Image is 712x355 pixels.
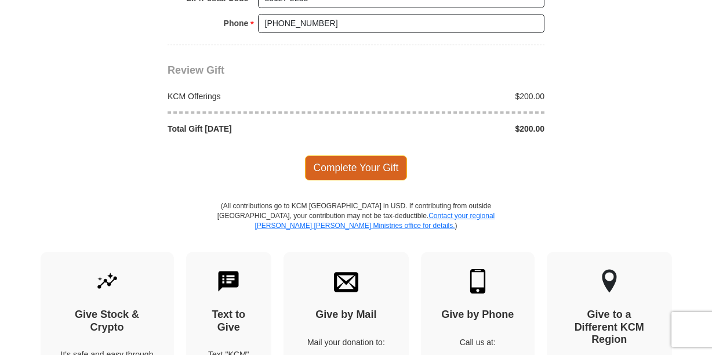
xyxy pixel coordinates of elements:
[61,309,154,334] h4: Give Stock & Crypto
[334,269,358,294] img: envelope.svg
[304,336,388,348] p: Mail your donation to:
[162,123,357,135] div: Total Gift [DATE]
[95,269,119,294] img: give-by-stock.svg
[224,15,249,31] strong: Phone
[356,90,551,102] div: $200.00
[206,309,252,334] h4: Text to Give
[601,269,617,294] img: other-region
[466,269,490,294] img: mobile.svg
[441,309,514,321] h4: Give by Phone
[216,269,241,294] img: text-to-give.svg
[168,64,224,76] span: Review Gift
[356,123,551,135] div: $200.00
[162,90,357,102] div: KCM Offerings
[304,309,388,321] h4: Give by Mail
[305,155,408,180] span: Complete Your Gift
[217,201,495,252] p: (All contributions go to KCM [GEOGRAPHIC_DATA] in USD. If contributing from outside [GEOGRAPHIC_D...
[441,336,514,348] p: Call us at:
[567,309,652,346] h4: Give to a Different KCM Region
[255,212,495,230] a: Contact your regional [PERSON_NAME] [PERSON_NAME] Ministries office for details.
